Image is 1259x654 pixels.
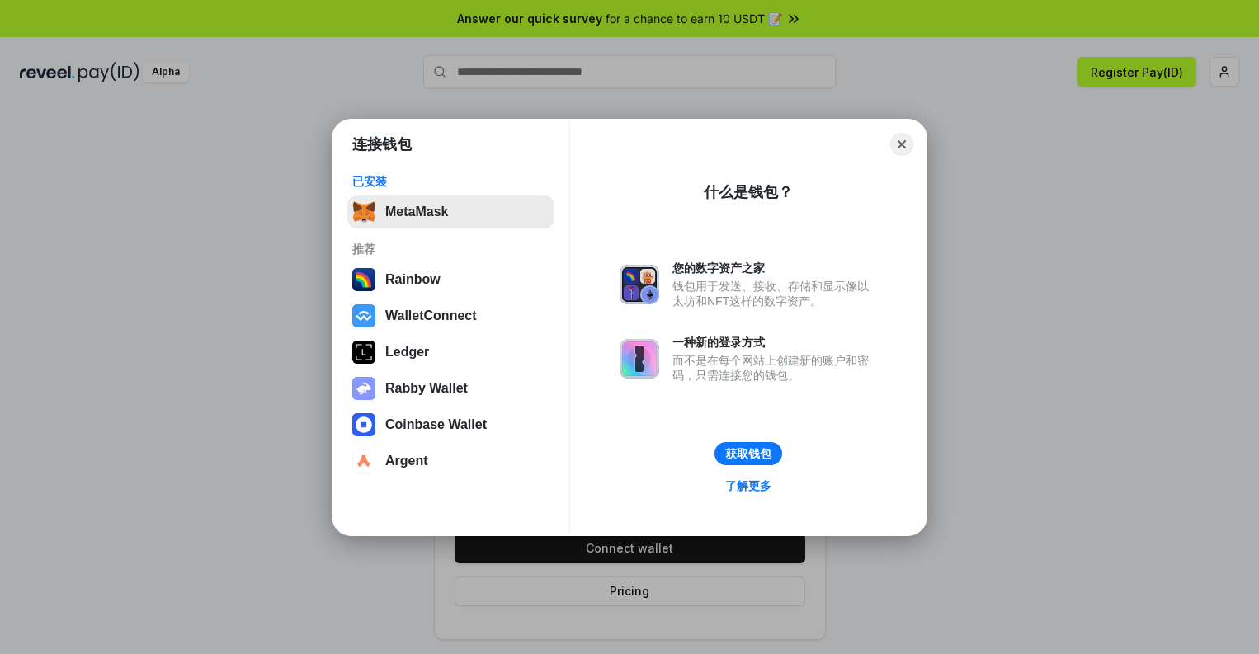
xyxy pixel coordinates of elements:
img: svg+xml,%3Csvg%20width%3D%2228%22%20height%3D%2228%22%20viewBox%3D%220%200%2028%2028%22%20fill%3D... [352,449,375,473]
button: Ledger [347,336,554,369]
button: Coinbase Wallet [347,408,554,441]
div: 推荐 [352,242,549,256]
div: WalletConnect [385,308,477,323]
img: svg+xml,%3Csvg%20xmlns%3D%22http%3A%2F%2Fwww.w3.org%2F2000%2Fsvg%22%20width%3D%2228%22%20height%3... [352,341,375,364]
button: 获取钱包 [714,442,782,465]
div: MetaMask [385,205,448,219]
div: 您的数字资产之家 [672,261,877,275]
div: Rainbow [385,272,441,287]
div: 一种新的登录方式 [672,335,877,350]
button: Rainbow [347,263,554,296]
button: Argent [347,445,554,478]
img: svg+xml,%3Csvg%20xmlns%3D%22http%3A%2F%2Fwww.w3.org%2F2000%2Fsvg%22%20fill%3D%22none%22%20viewBox... [352,377,375,400]
img: svg+xml,%3Csvg%20width%3D%2228%22%20height%3D%2228%22%20viewBox%3D%220%200%2028%2028%22%20fill%3D... [352,413,375,436]
a: 了解更多 [715,475,781,496]
img: svg+xml,%3Csvg%20width%3D%2228%22%20height%3D%2228%22%20viewBox%3D%220%200%2028%2028%22%20fill%3D... [352,304,375,327]
button: MetaMask [347,195,554,228]
div: Argent [385,454,428,468]
div: Rabby Wallet [385,381,468,396]
div: 已安装 [352,174,549,189]
div: 了解更多 [725,478,771,493]
div: Coinbase Wallet [385,417,487,432]
button: WalletConnect [347,299,554,332]
div: 而不是在每个网站上创建新的账户和密码，只需连接您的钱包。 [672,353,877,383]
img: svg+xml,%3Csvg%20xmlns%3D%22http%3A%2F%2Fwww.w3.org%2F2000%2Fsvg%22%20fill%3D%22none%22%20viewBox... [620,339,659,379]
div: 获取钱包 [725,446,771,461]
button: Close [890,133,913,156]
img: svg+xml,%3Csvg%20xmlns%3D%22http%3A%2F%2Fwww.w3.org%2F2000%2Fsvg%22%20fill%3D%22none%22%20viewBox... [620,265,659,304]
div: 什么是钱包？ [704,182,793,202]
button: Rabby Wallet [347,372,554,405]
img: svg+xml,%3Csvg%20fill%3D%22none%22%20height%3D%2233%22%20viewBox%3D%220%200%2035%2033%22%20width%... [352,200,375,223]
img: svg+xml,%3Csvg%20width%3D%22120%22%20height%3D%22120%22%20viewBox%3D%220%200%20120%20120%22%20fil... [352,268,375,291]
div: Ledger [385,345,429,360]
div: 钱包用于发送、接收、存储和显示像以太坊和NFT这样的数字资产。 [672,279,877,308]
h1: 连接钱包 [352,134,412,154]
